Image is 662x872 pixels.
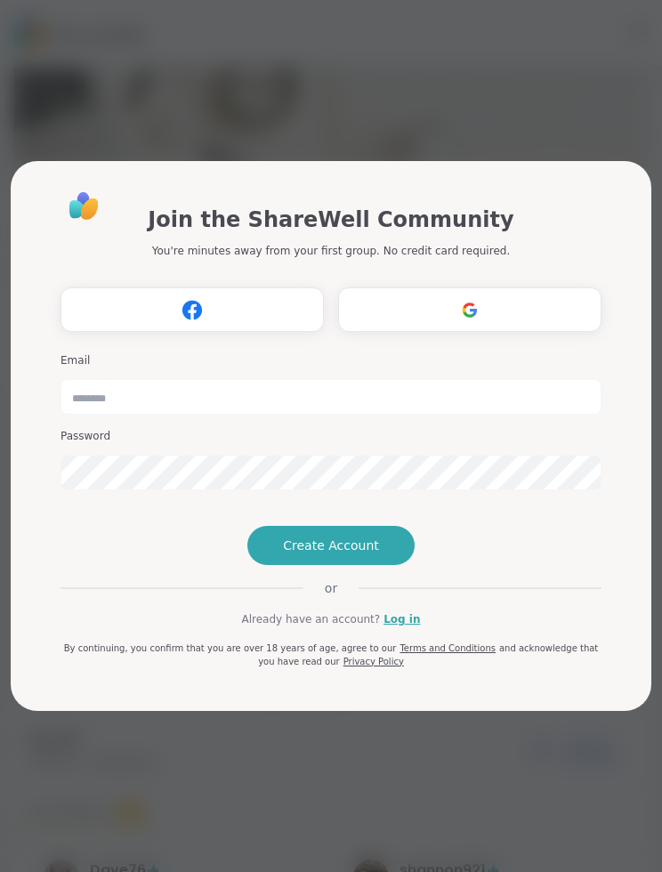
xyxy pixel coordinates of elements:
[148,204,513,236] h1: Join the ShareWell Community
[453,294,487,327] img: ShareWell Logomark
[400,643,496,653] a: Terms and Conditions
[64,186,104,226] img: ShareWell Logo
[241,611,380,627] span: Already have an account?
[247,526,415,565] button: Create Account
[283,537,379,554] span: Create Account
[258,643,598,666] span: and acknowledge that you have read our
[152,243,510,259] p: You're minutes away from your first group. No credit card required.
[61,429,601,444] h3: Password
[303,579,359,597] span: or
[175,294,209,327] img: ShareWell Logomark
[383,611,420,627] a: Log in
[64,643,397,653] span: By continuing, you confirm that you are over 18 years of age, agree to our
[343,657,404,666] a: Privacy Policy
[61,353,601,368] h3: Email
